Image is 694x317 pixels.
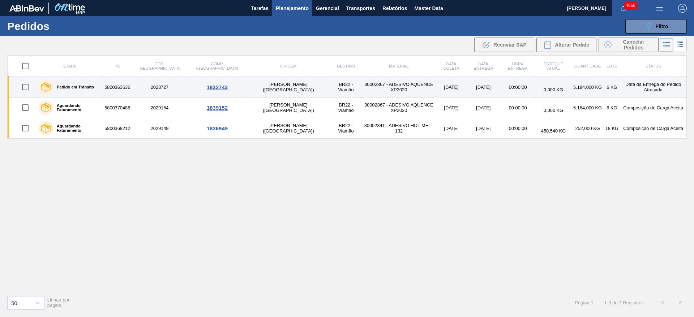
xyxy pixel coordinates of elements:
[361,77,436,97] td: 30002867 - ADESIVO AQUENCE XP2020
[574,64,601,68] span: Quantidade
[466,77,500,97] td: [DATE]
[508,62,528,70] span: Hora Entrega
[620,97,686,118] td: Composição de Carga Aceita
[672,294,690,312] button: >
[646,64,661,68] span: Status
[555,42,590,48] span: Alterar Pedido
[247,77,330,97] td: [PERSON_NAME] ([GEOGRAPHIC_DATA])
[607,64,617,68] span: Lote
[330,118,361,139] td: BR22 - Viamão
[656,23,668,29] span: Filtro
[103,118,131,139] td: 5800368212
[660,38,673,52] div: Visão em Lista
[53,85,94,89] label: Pedido em Trânsito
[604,97,620,118] td: 6 KG
[189,125,245,131] div: 1836949
[493,42,527,48] span: Reenviar SAP
[571,118,604,139] td: 252,000 KG
[474,62,493,70] span: Data entrega
[436,77,467,97] td: [DATE]
[655,4,664,13] img: userActions
[604,77,620,97] td: 6 KG
[599,38,659,52] button: Cancelar Pedidos
[361,118,436,139] td: 30002341 - ADESIVO HOT MELT 132
[620,77,686,97] td: Data da Entrega do Pedido Atrasada
[575,300,593,305] span: Página : 1
[53,124,100,133] label: Aguardando Faturamento
[346,4,375,13] span: Transportes
[614,39,653,51] span: Cancelar Pedidos
[474,38,534,52] div: Reenviar SAP
[8,97,687,118] a: Aguardando Faturamento58003704862029154[PERSON_NAME] ([GEOGRAPHIC_DATA])BR22 - Viamão30002867 - A...
[500,118,535,139] td: 00:00:00
[361,97,436,118] td: 30002867 - ADESIVO AQUENCE XP2020
[276,4,309,13] span: Planejamento
[544,62,564,70] span: Estoque atual
[625,19,687,34] button: Filtro
[544,108,563,113] span: 0,000 KG
[414,4,443,13] span: Master Data
[47,297,70,308] span: Linhas por página
[251,4,269,13] span: Tarefas
[604,300,643,305] span: 1 - 3 de 3 Registros
[7,22,115,30] h1: Pedidos
[8,77,687,97] a: Pedido em Trânsito58003636362023727[PERSON_NAME] ([GEOGRAPHIC_DATA])BR22 - Viamão30002867 - ADESI...
[138,62,180,70] span: Cód. [GEOGRAPHIC_DATA]
[280,64,296,68] span: Origem
[444,62,459,70] span: Data coleta
[436,118,467,139] td: [DATE]
[189,84,245,90] div: 1832743
[8,118,687,139] a: Aguardando Faturamento58003682122029149[PERSON_NAME] ([GEOGRAPHIC_DATA])BR22 - Viamão30002341 - A...
[63,64,76,68] span: Etapa
[131,77,188,97] td: 2023727
[500,97,535,118] td: 00:00:00
[654,294,672,312] button: <
[103,77,131,97] td: 5800363636
[115,64,120,68] span: PO
[604,118,620,139] td: 18 KG
[11,300,17,306] div: 50
[189,105,245,111] div: 1839152
[9,5,44,12] img: TNhmsLtSVTkK8tSr43FrP2fwEKptu5GPRR3wAAAABJRU5ErkJggg==
[382,4,407,13] span: Relatórios
[620,118,686,139] td: Composição de Carga Aceita
[541,128,566,134] span: 450,540 KG
[571,77,604,97] td: 5.184,000 KG
[466,97,500,118] td: [DATE]
[624,1,637,9] span: 4868
[599,38,659,52] div: Cancelar Pedidos em Massa
[330,77,361,97] td: BR22 - Viamão
[316,4,339,13] span: Gerencial
[247,118,330,139] td: [PERSON_NAME] ([GEOGRAPHIC_DATA])
[247,97,330,118] td: [PERSON_NAME] ([GEOGRAPHIC_DATA])
[500,77,535,97] td: 00:00:00
[53,103,100,112] label: Aguardando Faturamento
[678,4,687,13] img: Logout
[536,38,596,52] div: Alterar Pedido
[131,118,188,139] td: 2029149
[330,97,361,118] td: BR22 - Viamão
[389,64,409,68] span: Material
[196,62,238,70] span: Comp. [GEOGRAPHIC_DATA]
[466,118,500,139] td: [DATE]
[103,97,131,118] td: 5800370486
[673,38,687,52] div: Visão em Cards
[612,3,635,13] button: Notificações
[131,97,188,118] td: 2029154
[544,87,563,92] span: 0,000 KG
[571,97,604,118] td: 5.184,000 KG
[436,97,467,118] td: [DATE]
[337,64,355,68] span: Destino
